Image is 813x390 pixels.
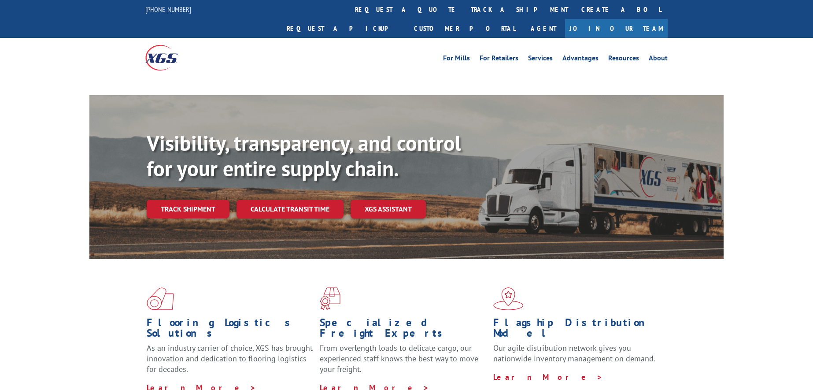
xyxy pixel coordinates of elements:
[147,200,229,218] a: Track shipment
[320,287,340,310] img: xgs-icon-focused-on-flooring-red
[351,200,426,219] a: XGS ASSISTANT
[237,200,344,219] a: Calculate transit time
[320,343,486,382] p: From overlength loads to delicate cargo, our experienced staff knows the best way to move your fr...
[493,287,524,310] img: xgs-icon-flagship-distribution-model-red
[522,19,565,38] a: Agent
[145,5,191,14] a: [PHONE_NUMBER]
[407,19,522,38] a: Customer Portal
[528,55,553,64] a: Services
[147,287,174,310] img: xgs-icon-total-supply-chain-intelligence-red
[493,372,603,382] a: Learn More >
[147,343,313,374] span: As an industry carrier of choice, XGS has brought innovation and dedication to flooring logistics...
[320,317,486,343] h1: Specialized Freight Experts
[480,55,518,64] a: For Retailers
[443,55,470,64] a: For Mills
[608,55,639,64] a: Resources
[493,343,655,364] span: Our agile distribution network gives you nationwide inventory management on demand.
[147,317,313,343] h1: Flooring Logistics Solutions
[493,317,660,343] h1: Flagship Distribution Model
[147,129,461,182] b: Visibility, transparency, and control for your entire supply chain.
[649,55,668,64] a: About
[280,19,407,38] a: Request a pickup
[562,55,599,64] a: Advantages
[565,19,668,38] a: Join Our Team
